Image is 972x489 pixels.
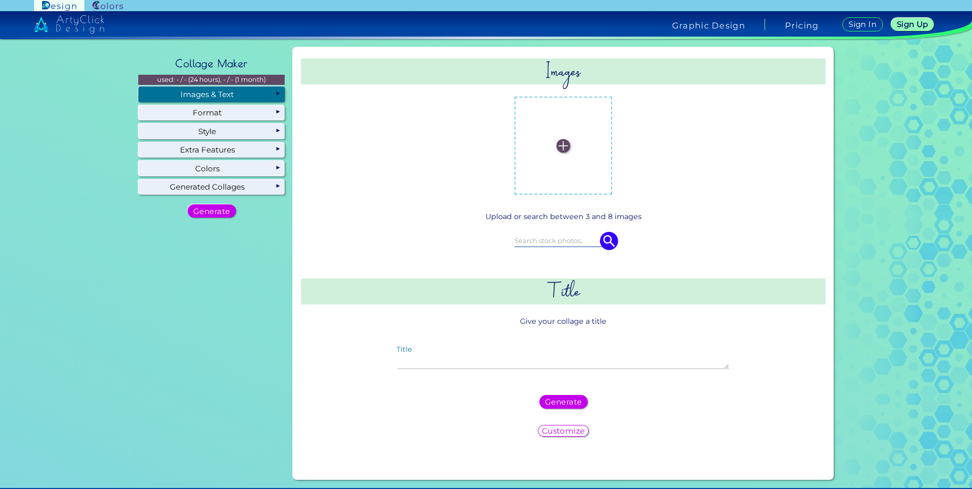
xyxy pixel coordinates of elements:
[844,18,881,31] a: Sign In
[898,21,927,28] h5: Sign Up
[785,21,819,29] a: Pricing
[138,179,285,195] div: Generated Collages
[138,124,285,139] div: Style
[138,86,285,102] div: Images & Text
[138,142,285,158] div: Extra Features
[305,211,822,223] p: Upload or search between 3 and 8 images
[893,18,932,30] a: Sign Up
[850,21,875,28] h5: Sign In
[138,105,285,120] div: Format
[301,58,826,84] h2: Images
[514,235,612,246] input: Search stock photos..
[547,399,580,406] h5: Generate
[544,427,583,435] h5: Customize
[672,21,745,29] h4: Graphic Design
[301,279,826,304] h2: Title
[138,75,285,85] p: used: - / - (24 hours), - / - (1 month)
[397,346,412,353] label: Title
[138,161,285,176] div: Colors
[195,207,228,215] h5: Generate
[93,1,123,11] img: ArtyClick Colors logo
[600,232,618,250] img: icon search
[301,312,826,331] p: Give your collage a title
[557,139,570,152] img: icon_plus_white.svg
[34,15,104,34] img: artyclick_design_logo_white_combined_path.svg
[170,52,253,75] h2: Collage Maker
